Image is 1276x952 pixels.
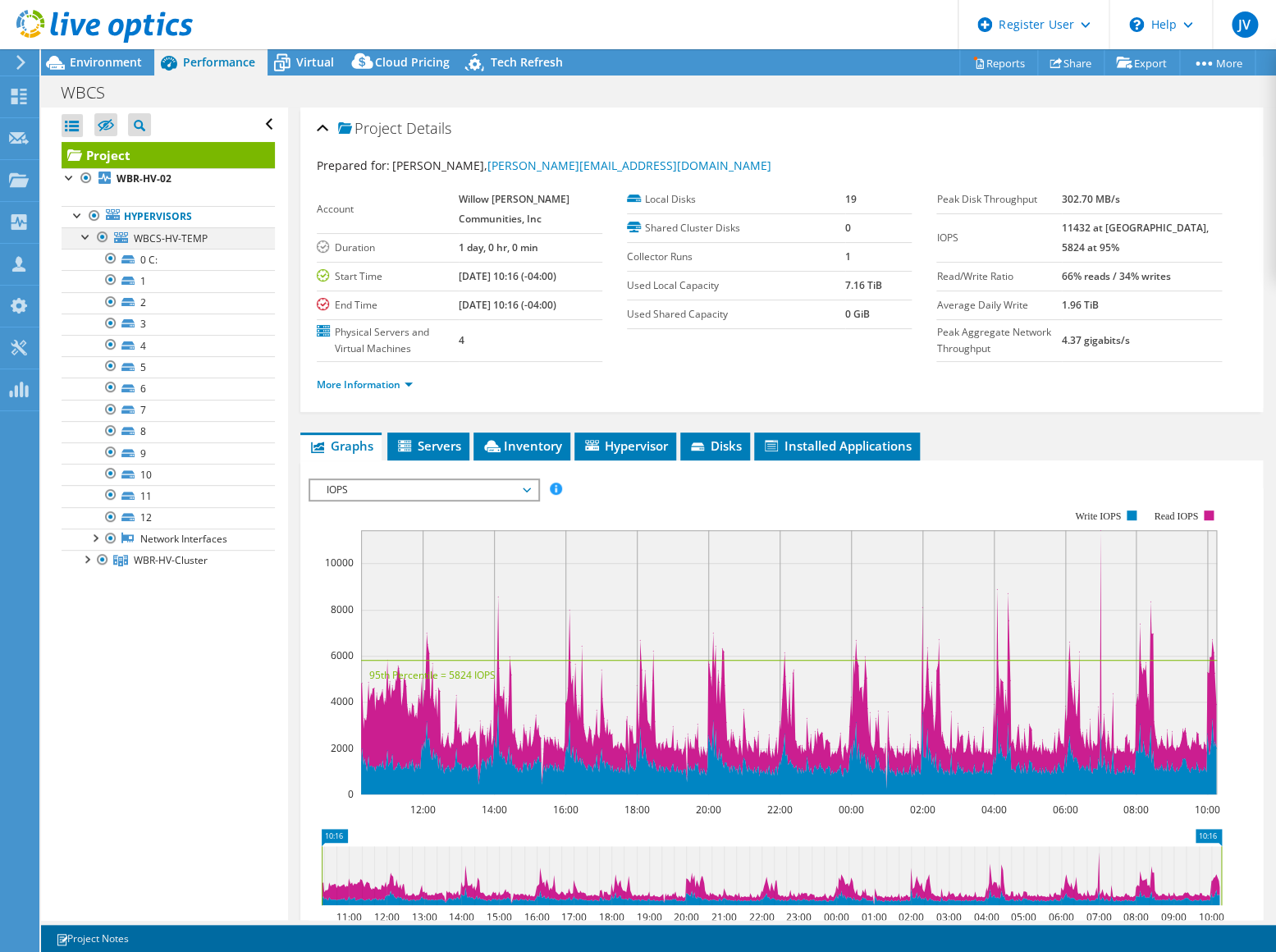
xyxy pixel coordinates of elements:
text: 22:00 [749,910,775,924]
span: Disks [688,437,742,454]
text: 04:00 [974,910,999,924]
text: 06:00 [1049,910,1074,924]
span: Tech Refresh [491,54,563,70]
label: Duration [317,240,459,256]
text: 22:00 [767,803,793,817]
span: Cloud Pricing [375,54,450,70]
a: 0 C: [62,249,275,270]
text: 02:00 [910,803,935,817]
a: 2 [62,292,275,314]
text: 10:00 [1195,803,1220,817]
text: 12:00 [374,910,400,924]
label: Account [317,201,459,217]
label: End Time [317,297,459,314]
a: Project Notes [44,928,140,949]
text: 04:00 [981,803,1007,817]
a: WBCS-HV-TEMP [62,227,275,249]
span: Hypervisor [583,437,668,454]
text: 6000 [331,648,354,662]
text: 02:00 [899,910,924,924]
text: 21:00 [711,910,737,924]
text: 10000 [325,556,354,570]
a: More Information [317,378,413,391]
a: 4 [62,335,275,356]
b: 4.37 gigabits/s [1062,333,1130,347]
span: Installed Applications [762,437,912,454]
label: Local Disks [627,191,846,208]
span: IOPS [318,480,529,500]
a: 8 [62,421,275,442]
b: 66% reads / 34% writes [1062,269,1171,283]
text: 20:00 [696,803,721,817]
a: More [1179,50,1255,76]
span: Servers [396,437,461,454]
text: 01:00 [862,910,887,924]
label: Shared Cluster Disks [627,220,846,236]
text: 14:00 [482,803,507,817]
text: 2000 [331,741,354,755]
label: Peak Disk Throughput [936,191,1062,208]
a: 3 [62,314,275,335]
span: [PERSON_NAME], [392,158,771,173]
a: Export [1104,50,1180,76]
text: 95th Percentile = 5824 IOPS [369,668,496,682]
label: Read/Write Ratio [936,268,1062,285]
label: Average Daily Write [936,297,1062,314]
b: 4 [459,333,464,347]
b: 19 [845,192,857,206]
text: 00:00 [824,910,849,924]
b: [DATE] 10:16 (-04:00) [459,269,556,283]
label: Physical Servers and Virtual Machines [317,324,459,357]
label: Peak Aggregate Network Throughput [936,324,1062,357]
span: Environment [70,54,142,70]
label: Used Local Capacity [627,277,846,294]
span: WBR-HV-Cluster [134,553,208,567]
text: 14:00 [449,910,474,924]
b: 11432 at [GEOGRAPHIC_DATA], 5824 at 95% [1062,221,1209,254]
span: Inventory [482,437,562,454]
span: JV [1232,11,1258,38]
a: 11 [62,485,275,506]
a: WBR-HV-Cluster [62,550,275,571]
span: Graphs [309,437,373,454]
svg: \n [1129,17,1144,32]
b: 0 GiB [845,307,870,321]
text: Read IOPS [1154,510,1198,522]
text: 17:00 [561,910,587,924]
text: 23:00 [786,910,812,924]
text: 19:00 [637,910,662,924]
span: Virtual [296,54,334,70]
a: 6 [62,378,275,399]
text: 00:00 [839,803,864,817]
text: 08:00 [1123,910,1149,924]
span: WBCS-HV-TEMP [134,231,208,245]
b: 7.16 TiB [845,278,882,292]
text: 15:00 [487,910,512,924]
text: 11:00 [336,910,362,924]
label: Used Shared Capacity [627,306,846,323]
text: 13:00 [412,910,437,924]
text: 12:00 [410,803,436,817]
text: 03:00 [936,910,962,924]
text: 16:00 [553,803,579,817]
text: 20:00 [674,910,699,924]
a: 7 [62,400,275,421]
span: Performance [183,54,255,70]
text: 0 [348,787,354,801]
a: Project [62,142,275,168]
a: 5 [62,356,275,378]
h1: WBCS [53,84,130,102]
label: IOPS [936,230,1062,246]
text: 05:00 [1011,910,1036,924]
text: 4000 [331,694,354,708]
b: 0 [845,221,851,235]
b: Willow [PERSON_NAME] Communities, Inc [459,192,569,226]
a: Network Interfaces [62,529,275,550]
text: 06:00 [1053,803,1078,817]
text: 09:00 [1161,910,1187,924]
a: Reports [959,50,1038,76]
text: 18:00 [599,910,624,924]
text: 18:00 [624,803,650,817]
a: WBR-HV-02 [62,168,275,190]
span: Details [406,118,451,138]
